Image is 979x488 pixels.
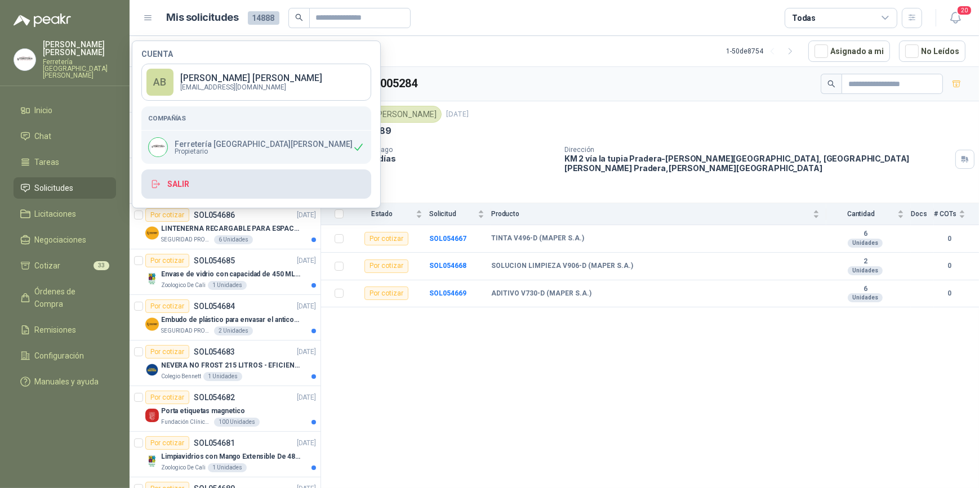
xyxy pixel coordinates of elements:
[14,100,116,121] a: Inicio
[130,249,321,295] a: Por cotizarSOL054685[DATE] Company LogoEnvase de vidrio con capacidad de 450 ML – 9X8X8 CM Caja x...
[934,203,979,225] th: # COTs
[564,146,951,154] p: Dirección
[214,235,253,244] div: 6 Unidades
[161,269,301,280] p: Envase de vidrio con capacidad de 450 ML – 9X8X8 CM Caja x 12 unidades
[429,262,466,270] b: SOL054668
[141,50,371,58] h4: Cuenta
[161,418,212,427] p: Fundación Clínica Shaio
[130,432,321,477] a: Por cotizarSOL054681[DATE] Company LogoLimpiavidrios con Mango Extensible De 48 a 78 cmZoologico ...
[297,392,316,403] p: [DATE]
[145,345,189,359] div: Por cotizar
[194,393,235,401] p: SOL054682
[848,239,883,248] div: Unidades
[35,156,60,168] span: Tareas
[934,288,965,299] b: 0
[491,262,633,271] b: SOLUCION LIMPIEZA V906-D (MAPER S.A.)
[35,350,84,362] span: Configuración
[130,204,321,249] a: Por cotizarSOL054686[DATE] Company LogoLINTENERNA RECARGABLE PARA ESPACIOS ABIERTOS 100-120MTSSEG...
[194,302,235,310] p: SOL054684
[848,293,883,302] div: Unidades
[214,418,260,427] div: 100 Unidades
[364,232,408,245] div: Por cotizar
[14,49,35,70] img: Company Logo
[14,14,71,27] img: Logo peakr
[145,363,159,377] img: Company Logo
[141,169,371,199] button: Salir
[934,210,956,218] span: # COTs
[194,348,235,356] p: SOL054683
[14,345,116,366] a: Configuración
[934,261,965,271] b: 0
[491,289,591,298] b: ADITIVO V730-D (MAPER S.A.)
[956,5,972,16] span: 20
[161,451,301,462] p: Limpiavidrios con Mango Extensible De 48 a 78 cm
[148,113,364,123] h5: Compañías
[145,272,159,285] img: Company Logo
[130,386,321,432] a: Por cotizarSOL054682[DATE] Company LogoPorta etiquetas magneticoFundación Clínica Shaio100 Unidades
[35,234,87,246] span: Negociaciones
[146,69,173,96] div: AB
[161,463,206,472] p: Zoologico De Cali
[194,257,235,265] p: SOL054685
[35,130,52,142] span: Chat
[429,235,466,243] a: SOL054667
[14,371,116,392] a: Manuales y ayuda
[161,281,206,290] p: Zoologico De Cali
[161,315,301,325] p: Embudo de plástico para envasar el anticorrosivo / lubricante
[145,208,189,222] div: Por cotizar
[446,109,469,120] p: [DATE]
[429,210,475,218] span: Solicitud
[214,326,253,335] div: 2 Unidades
[297,438,316,449] p: [DATE]
[295,14,303,21] span: search
[203,372,242,381] div: 1 Unidades
[35,104,53,117] span: Inicio
[364,259,408,273] div: Por cotizar
[248,11,279,25] span: 14888
[911,203,934,225] th: Docs
[491,234,584,243] b: TINTA V496-D (MAPER S.A.)
[350,203,429,225] th: Estado
[141,64,371,101] a: AB[PERSON_NAME] [PERSON_NAME][EMAIL_ADDRESS][DOMAIN_NAME]
[826,210,895,218] span: Cantidad
[35,324,77,336] span: Remisiones
[35,208,77,220] span: Licitaciones
[130,341,321,386] a: Por cotizarSOL054683[DATE] Company LogoNEVERA NO FROST 215 LITROS - EFICIENCIA ENERGETICA AColegi...
[297,210,316,221] p: [DATE]
[145,454,159,468] img: Company Logo
[149,138,167,156] img: Company Logo
[14,151,116,173] a: Tareas
[161,223,301,234] p: LINTENERNA RECARGABLE PARA ESPACIOS ABIERTOS 100-120MTS
[14,229,116,250] a: Negociaciones
[145,299,189,313] div: Por cotizar
[194,211,235,219] p: SOL054686
[145,436,189,450] div: Por cotizar
[826,285,904,294] b: 6
[335,154,555,163] p: Crédito 60 días
[826,230,904,239] b: 6
[350,210,413,218] span: Estado
[130,295,321,341] a: Por cotizarSOL054684[DATE] Company LogoEmbudo de plástico para envasar el anticorrosivo / lubrica...
[161,235,212,244] p: SEGURIDAD PROVISER LTDA
[43,59,116,79] p: Ferretería [GEOGRAPHIC_DATA][PERSON_NAME]
[145,254,189,267] div: Por cotizar
[14,177,116,199] a: Solicitudes
[35,259,61,272] span: Cotizar
[145,391,189,404] div: Por cotizar
[145,317,159,331] img: Company Logo
[808,41,890,62] button: Asignado a mi
[429,289,466,297] a: SOL054669
[564,154,951,173] p: KM 2 vía la tupia Pradera-[PERSON_NAME][GEOGRAPHIC_DATA], [GEOGRAPHIC_DATA][PERSON_NAME] Pradera ...
[175,148,353,155] span: Propietario
[899,41,965,62] button: No Leídos
[491,210,811,218] span: Producto
[94,261,109,270] span: 33
[35,375,99,388] span: Manuales y ayuda
[429,203,491,225] th: Solicitud
[335,146,555,154] p: Condición de pago
[161,326,212,335] p: SEGURIDAD PROVISER LTDA
[180,84,322,91] p: [EMAIL_ADDRESS][DOMAIN_NAME]
[145,226,159,240] img: Company Logo
[175,140,353,148] p: Ferretería [GEOGRAPHIC_DATA][PERSON_NAME]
